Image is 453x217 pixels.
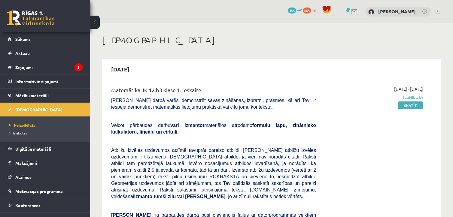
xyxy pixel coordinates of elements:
span: 155 [288,8,296,14]
a: Izlabotās [9,130,84,136]
legend: Ziņojumi [15,60,83,74]
h1: [DEMOGRAPHIC_DATA] [102,35,441,45]
b: vari izmantot [170,123,204,128]
img: Kristers Sproģis [368,9,374,15]
a: Rīgas 1. Tālmācības vidusskola [7,11,55,26]
a: Neizpildītās [9,122,84,128]
span: Veicot pārbaudes darbu materiālos atrodamo [111,123,316,134]
span: Izlabotās [9,131,27,135]
span: 665 [303,8,311,14]
span: Mācību materiāli [15,93,49,98]
a: Motivācijas programma [8,184,83,198]
a: [DEMOGRAPHIC_DATA] [8,103,83,116]
span: [PERSON_NAME] darbā varēsi demonstrēt savas zināšanas, izpratni, prasmes, kā arī Tev ir iespēja d... [111,98,316,110]
span: Konferences [15,203,41,208]
span: Sākums [15,36,31,42]
a: 665 xp [303,8,319,12]
a: [PERSON_NAME] [378,8,416,14]
span: [DEMOGRAPHIC_DATA] [15,107,62,112]
i: 5 [74,63,83,71]
span: Motivācijas programma [15,188,63,194]
a: Digitālie materiāli [8,142,83,156]
span: Aktuāli [15,50,30,56]
h2: [DATE] [105,62,135,76]
span: Iesniegta [325,94,423,100]
a: Mācību materiāli [8,89,83,102]
a: 155 mP [288,8,302,12]
a: Skatīt [398,101,423,109]
a: Aktuāli [8,46,83,60]
a: Atzīmes [8,170,83,184]
span: Atbilžu izvēles uzdevumos atzīmē tavuprāt pareizo atbildi. [PERSON_NAME] atbilžu izvēles uzdevuma... [111,148,316,199]
a: Ziņojumi5 [8,60,83,74]
span: mP [297,8,302,12]
span: [DATE] - [DATE] [394,86,423,92]
div: Matemātika JK 12.b3 klase 1. ieskaite [111,86,316,97]
a: Informatīvie ziņojumi [8,74,83,88]
a: Maksājumi [8,156,83,170]
b: izmanto [134,194,152,199]
legend: Maksājumi [15,156,83,170]
a: Konferences [8,198,83,212]
b: formulu lapu, zinātnisko kalkulatoru, lineālu un cirkuli. [111,123,316,134]
span: xp [312,8,316,12]
span: Neizpildītās [9,123,35,128]
a: Sākums [8,32,83,46]
b: tumši zilu vai [PERSON_NAME] [154,194,225,199]
span: Atzīmes [15,174,32,180]
legend: Informatīvie ziņojumi [15,74,83,88]
span: Digitālie materiāli [15,146,51,152]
